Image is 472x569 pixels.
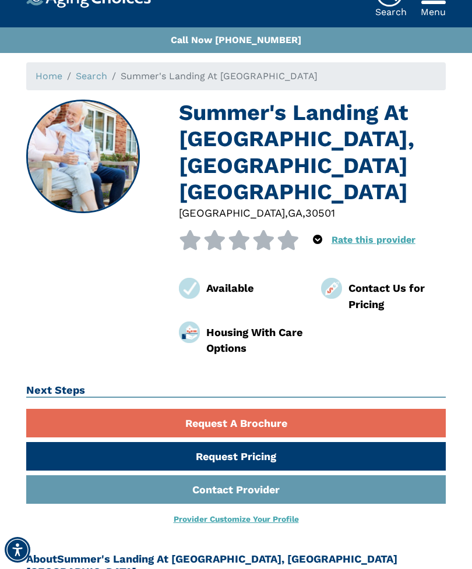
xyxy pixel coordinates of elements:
[313,230,322,250] div: Popover trigger
[332,234,415,245] a: Rate this provider
[26,475,446,504] a: Contact Provider
[36,70,62,82] a: Home
[26,442,446,471] a: Request Pricing
[179,207,285,219] span: [GEOGRAPHIC_DATA]
[421,8,446,17] div: Menu
[171,34,301,45] a: Call Now [PHONE_NUMBER]
[305,205,335,221] div: 30501
[174,514,299,524] a: Provider Customize Your Profile
[5,537,30,563] div: Accessibility Menu
[27,101,139,213] img: Summer's Landing At Limestone, Gainesville GA
[26,62,446,90] nav: breadcrumb
[121,70,318,82] span: Summer's Landing At [GEOGRAPHIC_DATA]
[26,409,446,437] a: Request A Brochure
[302,207,305,219] span: ,
[26,384,446,398] h2: Next Steps
[285,207,288,219] span: ,
[206,324,304,356] div: Housing With Care Options
[76,70,107,82] a: Search
[348,280,446,312] div: Contact Us for Pricing
[179,100,446,205] h1: Summer's Landing At [GEOGRAPHIC_DATA], [GEOGRAPHIC_DATA] [GEOGRAPHIC_DATA]
[288,207,302,219] span: GA
[206,280,304,296] div: Available
[375,8,407,17] div: Search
